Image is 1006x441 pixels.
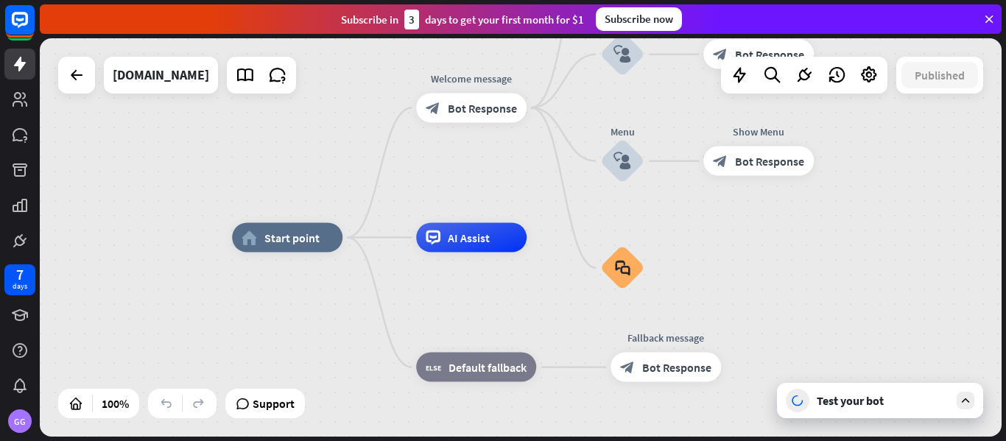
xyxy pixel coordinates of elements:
span: Bot Response [735,154,804,169]
i: block_bot_response [620,360,635,375]
div: Menu [578,124,666,139]
div: days [13,281,27,292]
span: Start point [264,230,320,245]
i: block_user_input [613,152,631,170]
div: 3 [404,10,419,29]
i: block_user_input [613,46,631,63]
i: home_2 [242,230,257,245]
div: Test your bot [817,393,949,408]
i: block_fallback [426,360,441,375]
div: GG [8,409,32,433]
i: block_bot_response [426,100,440,115]
i: block_bot_response [713,154,728,169]
span: Bot Response [642,360,711,375]
div: Welcome message [405,71,538,85]
div: Subscribe now [596,7,682,31]
span: Support [253,392,295,415]
span: AI Assist [448,230,490,245]
span: Bot Response [448,100,517,115]
div: Show Menu [692,124,825,139]
a: 7 days [4,264,35,295]
i: block_bot_response [713,47,728,62]
div: 7 [16,268,24,281]
i: block_faq [615,260,630,276]
div: 100% [97,392,133,415]
span: Default fallback [449,360,527,375]
div: Fallback message [599,331,732,345]
button: Published [901,62,978,88]
button: Open LiveChat chat widget [12,6,56,50]
div: Subscribe in days to get your first month for $1 [341,10,584,29]
div: powerofdreams.net [113,57,209,94]
span: Bot Response [735,47,804,62]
